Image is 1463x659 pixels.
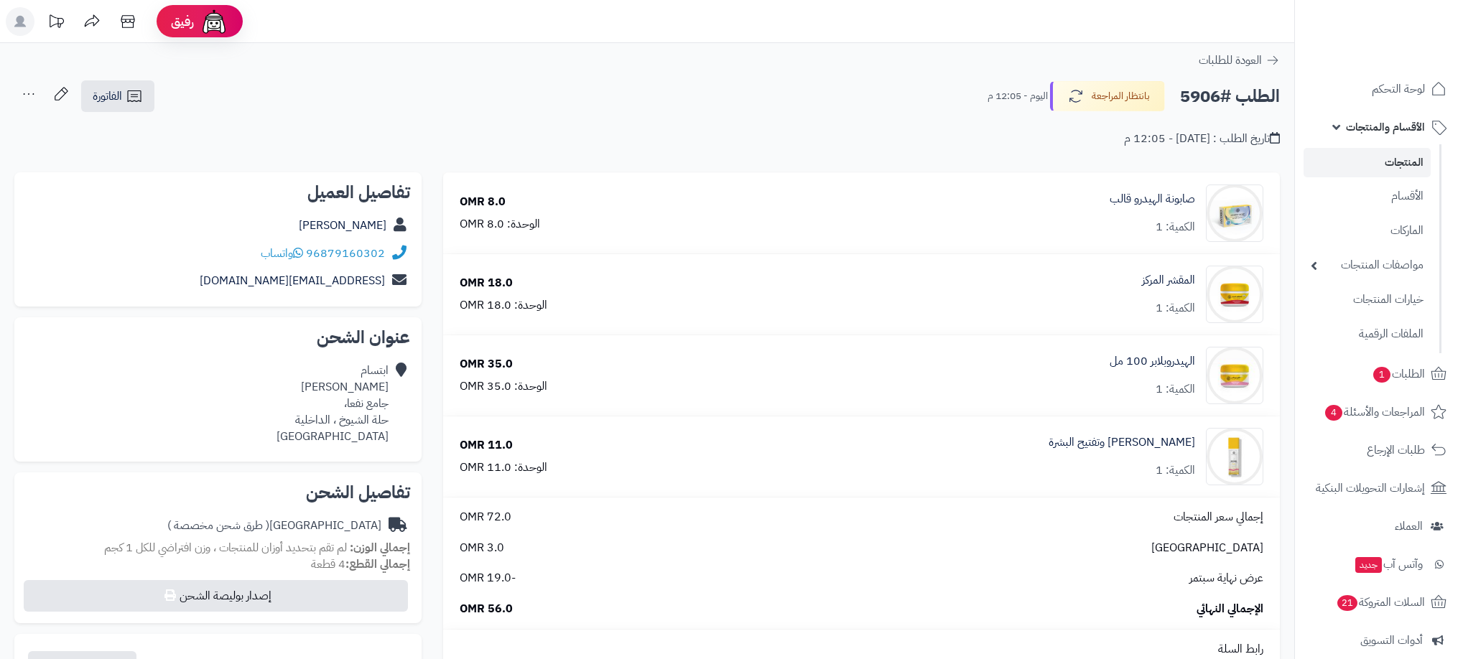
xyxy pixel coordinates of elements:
div: الوحدة: 35.0 OMR [460,378,547,395]
a: الهيدروبلابر 100 مل [1110,353,1195,370]
span: 56.0 OMR [460,601,513,617]
a: أدوات التسويق [1304,623,1454,658]
span: 1 [1373,367,1390,383]
span: الإجمالي النهائي [1197,601,1263,617]
a: السلات المتروكة21 [1304,585,1454,620]
a: خيارات المنتجات [1304,284,1431,315]
h2: تفاصيل العميل [26,184,410,201]
span: -19.0 OMR [460,570,516,586]
small: 4 قطعة [311,556,410,573]
span: [GEOGRAPHIC_DATA] [1151,540,1263,556]
div: الكمية: 1 [1156,300,1195,317]
div: الوحدة: 11.0 OMR [460,459,547,476]
div: [GEOGRAPHIC_DATA] [167,518,381,534]
span: المراجعات والأسئلة [1324,402,1425,422]
div: 11.0 OMR [460,437,513,454]
a: المقشر المركز [1142,272,1195,289]
a: المنتجات [1304,148,1431,177]
span: العملاء [1395,516,1423,536]
div: الكمية: 1 [1156,219,1195,235]
a: [PERSON_NAME] وتفتيح البشرة [1049,434,1195,451]
span: الفاتورة [93,88,122,105]
h2: عنوان الشحن [26,329,410,346]
div: رابط السلة [449,641,1274,658]
a: الملفات الرقمية [1304,319,1431,350]
div: ابتسام [PERSON_NAME] جامع نفعا، حلة الشيوخ ، الداخلية [GEOGRAPHIC_DATA] [277,363,389,444]
a: الماركات [1304,215,1431,246]
span: العودة للطلبات [1199,52,1262,69]
div: 35.0 OMR [460,356,513,373]
h2: الطلب #5906 [1180,82,1280,111]
a: واتساب [261,245,303,262]
a: [EMAIL_ADDRESS][DOMAIN_NAME] [200,272,385,289]
strong: إجمالي الوزن: [350,539,410,556]
div: الكمية: 1 [1156,462,1195,479]
span: 3.0 OMR [460,540,504,556]
img: 1739575568-cm5h90uvo0xar01klg5zoc1bm__D8_A7_D9_84_D9_85_D9_82_D8_B4_D8_B1__D8_A7_D9_84_D9_85_D8_B... [1207,266,1263,323]
button: بانتظار المراجعة [1050,81,1165,111]
a: [PERSON_NAME] [299,217,386,234]
div: الكمية: 1 [1156,381,1195,398]
div: 18.0 OMR [460,275,513,291]
img: ai-face.png [200,7,228,36]
strong: إجمالي القطع: [345,556,410,573]
a: لوحة التحكم [1304,72,1454,106]
span: السلات المتروكة [1336,592,1425,612]
a: مواصفات المنتجات [1304,250,1431,281]
img: 1739578197-cm52dour10ngp01kla76j4svp_WHITENING_HYDRATE-01-90x90.jpg [1207,428,1263,485]
span: 21 [1337,595,1357,611]
span: طلبات الإرجاع [1367,440,1425,460]
button: إصدار بوليصة الشحن [24,580,408,612]
span: لوحة التحكم [1372,79,1425,99]
div: 8.0 OMR [460,194,506,210]
span: إشعارات التحويلات البنكية [1316,478,1425,498]
small: اليوم - 12:05 م [988,89,1048,103]
span: رفيق [171,13,194,30]
a: الفاتورة [81,80,154,112]
div: تاريخ الطلب : [DATE] - 12:05 م [1124,131,1280,147]
a: الطلبات1 [1304,357,1454,391]
img: logo-2.png [1365,37,1449,67]
span: لم تقم بتحديد أوزان للمنتجات ، وزن افتراضي للكل 1 كجم [104,539,347,556]
div: الوحدة: 18.0 OMR [460,297,547,314]
span: ( طرق شحن مخصصة ) [167,517,269,534]
span: إجمالي سعر المنتجات [1174,509,1263,525]
h2: تفاصيل الشحن [26,484,410,501]
span: الأقسام والمنتجات [1346,117,1425,137]
span: وآتس آب [1354,554,1423,574]
img: 1739573119-cm52f9dep0njo01kla0z30oeq_hydro_soap-01-90x90.jpg [1207,184,1263,242]
a: صابونة الهيدرو قالب [1110,191,1195,207]
span: أدوات التسويق [1360,630,1423,650]
span: عرض نهاية سبتمر [1189,570,1263,586]
span: 4 [1325,405,1342,421]
a: المراجعات والأسئلة4 [1304,395,1454,429]
img: 1739576658-cm5o7h3k200cz01n3d88igawy_HYDROBALAPER_w-90x90.jpg [1207,347,1263,404]
a: تحديثات المنصة [38,7,74,39]
a: وآتس آبجديد [1304,547,1454,581]
span: جديد [1355,557,1382,573]
span: 72.0 OMR [460,509,511,525]
a: العودة للطلبات [1199,52,1280,69]
a: طلبات الإرجاع [1304,433,1454,467]
a: العملاء [1304,509,1454,543]
a: إشعارات التحويلات البنكية [1304,471,1454,505]
a: الأقسام [1304,181,1431,212]
a: 96879160302 [306,245,385,262]
span: الطلبات [1372,364,1425,384]
div: الوحدة: 8.0 OMR [460,216,540,233]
